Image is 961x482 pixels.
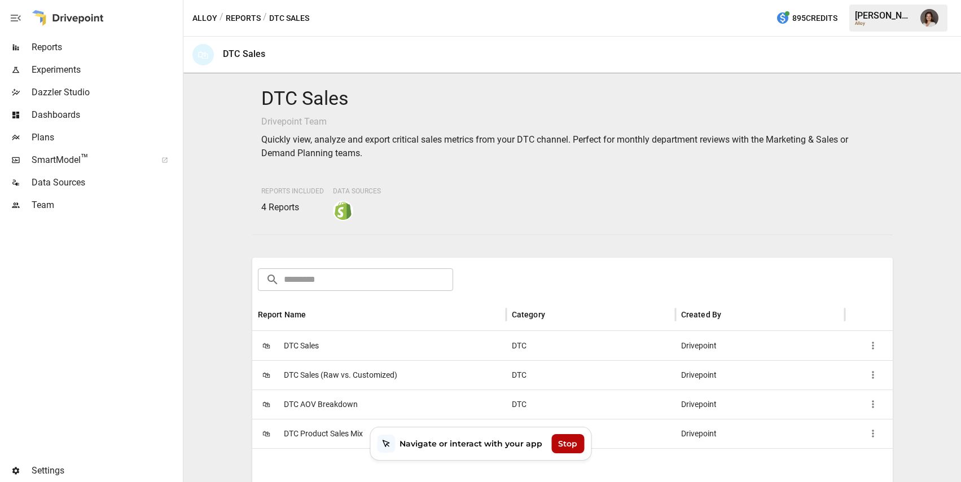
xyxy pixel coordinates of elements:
h4: DTC Sales [261,87,884,110]
span: DTC Sales [284,331,319,360]
span: Reports Included [261,187,324,195]
span: ™ [81,152,89,166]
div: DTC [506,331,675,360]
div: 🛍 [192,44,214,65]
span: SmartModel [32,153,149,167]
img: shopify [334,202,352,220]
div: DTC Sales [223,48,265,59]
div: Report Name [258,310,306,319]
div: [PERSON_NAME] [855,10,914,21]
p: Drivepoint Team [261,115,884,129]
span: Data Sources [32,176,181,189]
div: / [220,11,223,25]
span: Settings [32,464,181,477]
button: Sort [307,307,323,322]
div: Category [512,310,545,319]
span: Data Sources [333,187,381,195]
span: Plans [32,131,181,144]
div: Drivepoint [675,390,845,419]
div: Drivepoint [675,331,845,360]
div: DTC [506,390,675,419]
span: DTC Sales (Raw vs. Customized) [284,361,397,390]
button: Sort [546,307,562,322]
div: Alloy [855,21,914,26]
div: DTC [506,419,675,448]
span: 🛍 [258,366,275,383]
span: Dazzler Studio [32,86,181,99]
button: Alloy [192,11,217,25]
div: DTC [506,360,675,390]
span: 895 Credits [792,11,837,25]
div: Created By [681,310,722,319]
span: Team [32,198,181,212]
span: DTC Product Sales Mix [284,419,363,448]
button: Franziska Ibscher [914,2,945,34]
button: Reports [226,11,261,25]
div: / [263,11,267,25]
p: Quickly view, analyze and export critical sales metrics from your DTC channel. Perfect for monthl... [261,133,884,160]
img: Franziska Ibscher [920,9,938,27]
span: Experiments [32,63,181,77]
span: Reports [32,41,181,54]
button: Sort [722,307,738,322]
div: Drivepoint [675,360,845,390]
span: 🛍 [258,425,275,442]
span: 🛍 [258,337,275,354]
span: Dashboards [32,108,181,122]
span: 🛍 [258,396,275,413]
div: Drivepoint [675,419,845,448]
button: 895Credits [771,8,842,29]
span: DTC AOV Breakdown [284,390,358,419]
p: 4 Reports [261,201,324,214]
